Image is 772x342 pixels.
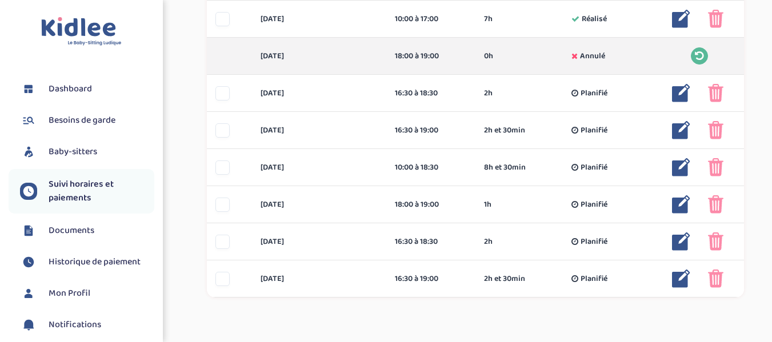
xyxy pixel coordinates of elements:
span: Suivi horaires et paiements [49,178,154,205]
div: [DATE] [252,50,386,62]
span: Historique de paiement [49,255,141,269]
img: babysitters.svg [20,143,37,160]
div: [DATE] [252,13,386,25]
span: Planifié [581,162,607,174]
div: 16:30 à 19:00 [395,124,467,136]
div: 10:00 à 17:00 [395,13,467,25]
div: [DATE] [252,162,386,174]
a: Documents [20,222,154,239]
a: Mon Profil [20,285,154,302]
img: suivihoraire.svg [20,254,37,271]
span: Annulé [580,50,605,62]
img: dashboard.svg [20,81,37,98]
img: profil.svg [20,285,37,302]
img: documents.svg [20,222,37,239]
span: Dashboard [49,82,92,96]
div: [DATE] [252,236,386,248]
span: Notifications [49,318,101,332]
img: modifier_bleu.png [672,84,690,102]
img: modifier_bleu.png [672,10,690,28]
span: Documents [49,224,94,238]
span: Planifié [581,273,607,285]
div: 18:00 à 19:00 [395,50,467,62]
span: Planifié [581,236,607,248]
a: Historique de paiement [20,254,154,271]
div: 18:00 à 19:00 [395,199,467,211]
span: Besoins de garde [49,114,115,127]
div: [DATE] [252,87,386,99]
span: Mon Profil [49,287,90,300]
img: poubelle_rose.png [708,269,723,288]
a: Besoins de garde [20,112,154,129]
img: modifier_bleu.png [672,232,690,251]
span: Planifié [581,124,607,136]
a: Baby-sitters [20,143,154,160]
img: poubelle_rose.png [708,158,723,176]
span: Réalisé [582,13,607,25]
img: poubelle_rose.png [708,84,723,102]
span: 2h et 30min [484,273,525,285]
div: 16:30 à 18:30 [395,87,467,99]
div: [DATE] [252,124,386,136]
img: poubelle_rose.png [708,232,723,251]
span: 1h [484,199,491,211]
div: [DATE] [252,273,386,285]
div: 16:30 à 19:00 [395,273,467,285]
div: 10:00 à 18:30 [395,162,467,174]
span: 2h [484,87,493,99]
img: poubelle_rose.png [708,10,723,28]
img: modifier_bleu.png [672,195,690,214]
img: logo.svg [41,17,122,46]
img: poubelle_rose.png [708,195,723,214]
img: notification.svg [20,316,37,333]
div: 16:30 à 18:30 [395,236,467,248]
a: Notifications [20,316,154,333]
span: 8h et 30min [484,162,526,174]
span: 2h [484,236,493,248]
span: 2h et 30min [484,124,525,136]
span: Baby-sitters [49,145,97,159]
span: 7h [484,13,493,25]
span: 0h [484,50,493,62]
a: Dashboard [20,81,154,98]
img: modifier_bleu.png [672,269,690,288]
img: poubelle_rose.png [708,121,723,139]
img: suivihoraire.svg [20,183,37,200]
span: Planifié [581,87,607,99]
img: modifier_bleu.png [672,158,690,176]
span: Planifié [581,199,607,211]
img: besoin.svg [20,112,37,129]
a: Suivi horaires et paiements [20,178,154,205]
div: [DATE] [252,199,386,211]
img: modifier_bleu.png [672,121,690,139]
